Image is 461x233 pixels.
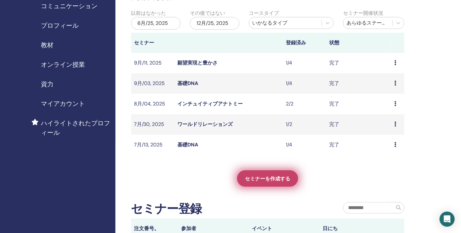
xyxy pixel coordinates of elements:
[283,33,326,53] th: 登録済み
[249,9,279,17] label: コースタイプ
[283,94,326,114] td: 2/2
[131,202,202,216] h2: セミナー登録
[190,17,239,30] div: 12月/25, 2025
[283,114,326,135] td: 1/2
[326,114,392,135] td: 完了
[131,33,175,53] th: セミナー
[131,17,181,30] div: 6月/25, 2025
[178,80,198,87] a: 基礎DNA
[326,53,392,73] td: 完了
[131,94,175,114] td: 8月/04, 2025
[326,33,392,53] th: 状態
[178,60,218,66] a: 願望実現と豊かさ
[41,1,97,11] span: コミュニケーション
[41,21,79,30] span: プロフィール
[41,118,110,137] span: ハイライトされたプロフィール
[41,79,53,89] span: 資力
[326,135,392,155] td: 完了
[131,9,166,17] label: 以前はなかった
[41,60,85,69] span: オンライン授業
[41,99,85,108] span: マイアカウント
[347,19,389,27] div: あらゆるステータス
[131,73,175,94] td: 9月/03, 2025
[237,170,298,187] a: セミナーを作成する
[178,121,233,128] a: ワールドリレーションズ
[326,94,392,114] td: 完了
[190,9,225,17] label: その後ではない
[131,114,175,135] td: 7月/30, 2025
[283,53,326,73] td: 1/4
[131,53,175,73] td: 9月/11, 2025
[283,73,326,94] td: 1/4
[41,40,53,50] span: 教材
[343,9,383,17] label: セミナー開催状況
[252,19,319,27] div: いかなるタイプ
[245,175,290,182] span: セミナーを作成する
[178,100,243,107] a: インチュイティブアナトミー
[440,212,455,227] div: Open Intercom Messenger
[131,135,175,155] td: 7月/13, 2025
[283,135,326,155] td: 1/4
[326,73,392,94] td: 完了
[178,141,198,148] a: 基礎DNA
